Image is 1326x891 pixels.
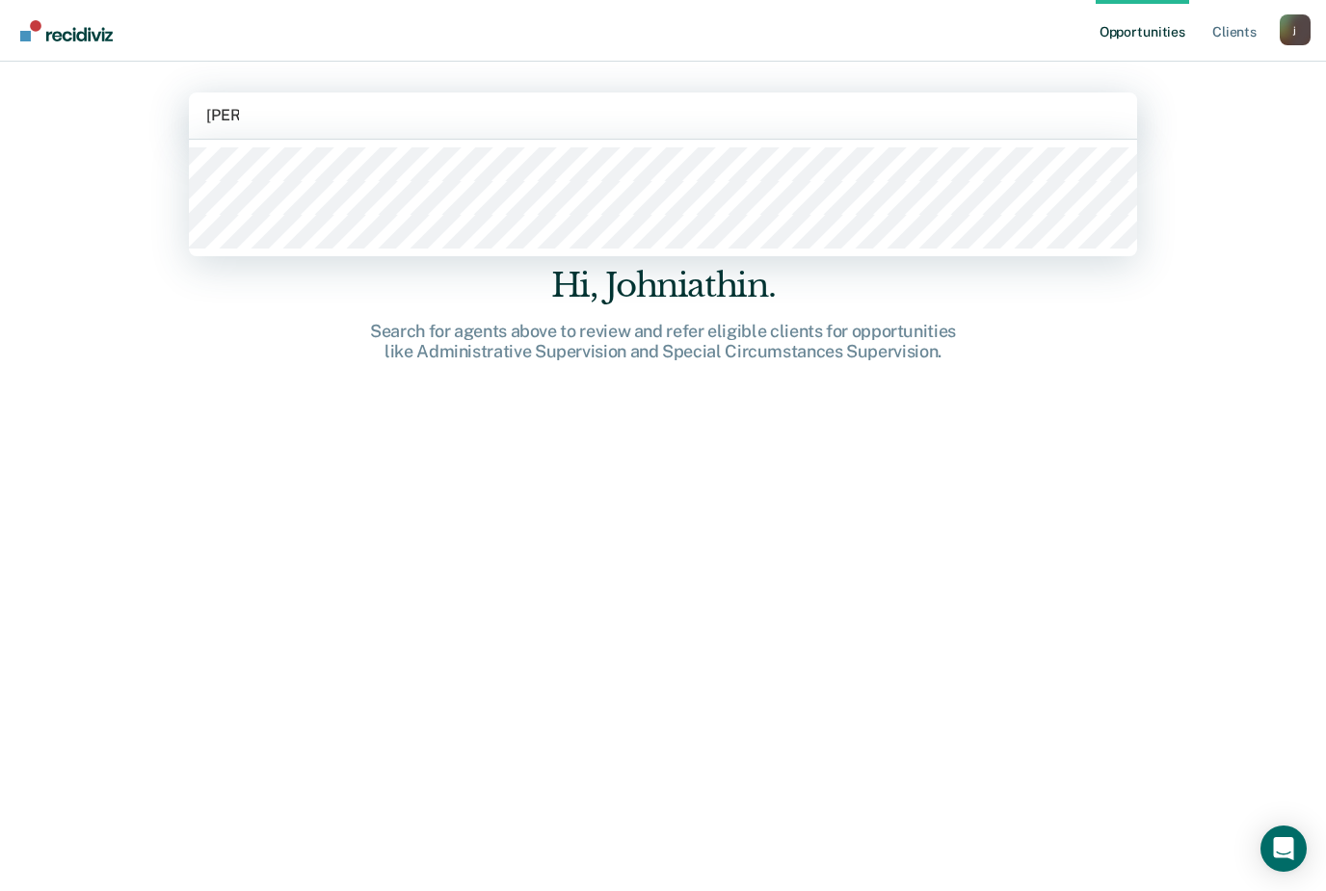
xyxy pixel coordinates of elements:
button: Profile dropdown button [1280,14,1311,45]
div: Hi, Johniathin. [355,266,971,305]
div: Open Intercom Messenger [1260,825,1307,872]
img: Recidiviz [20,20,113,41]
div: Search for agents above to review and refer eligible clients for opportunities like Administrativ... [355,321,971,362]
div: j [1280,14,1311,45]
